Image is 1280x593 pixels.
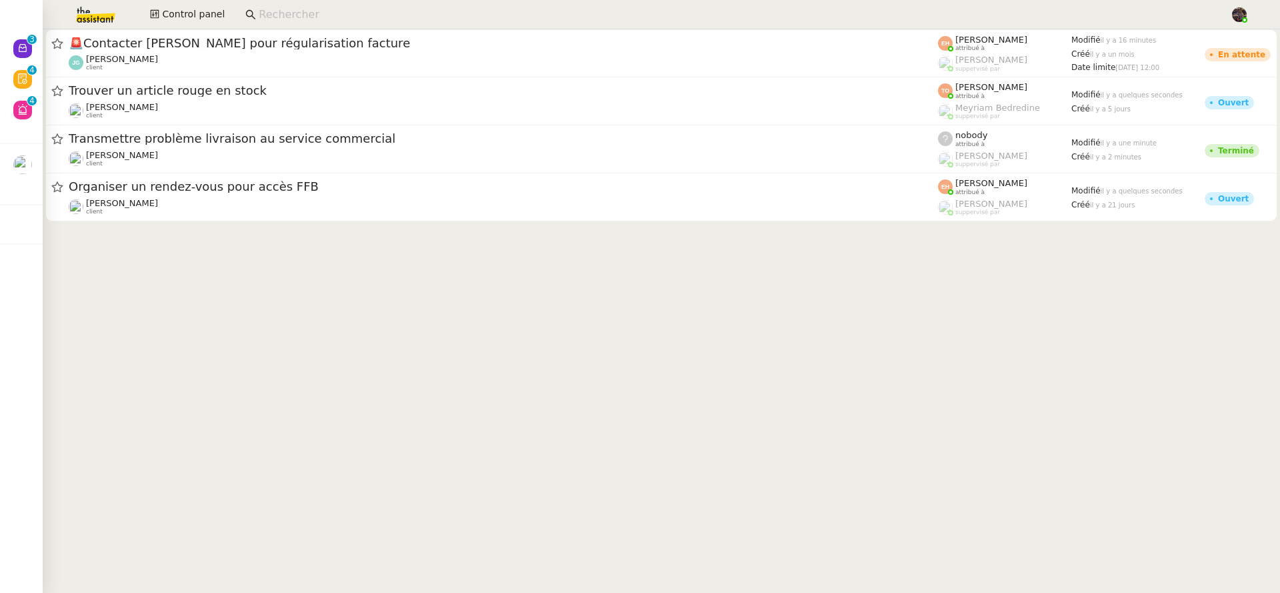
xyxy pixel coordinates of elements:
[86,160,103,167] span: client
[29,65,35,77] p: 4
[938,56,953,71] img: users%2FyQfMwtYgTqhRP2YHWHmG2s2LYaD3%2Favatar%2Fprofile-pic.png
[86,208,103,215] span: client
[1071,152,1090,161] span: Créé
[69,198,938,215] app-user-detailed-label: client
[1232,7,1247,22] img: 2af2e8ed-4e7a-4339-b054-92d163d57814
[1101,139,1157,147] span: il y a une minute
[938,83,953,98] img: svg
[86,150,158,160] span: [PERSON_NAME]
[69,151,83,166] img: users%2FRcIDm4Xn1TPHYwgLThSv8RQYtaM2%2Favatar%2F95761f7a-40c3-4bb5-878d-fe785e6f95b2
[938,103,1071,120] app-user-label: suppervisé par
[938,55,1071,72] app-user-label: suppervisé par
[938,179,953,194] img: svg
[86,198,158,208] span: [PERSON_NAME]
[938,151,1071,168] app-user-label: suppervisé par
[1071,49,1090,59] span: Créé
[1101,37,1157,44] span: il y a 16 minutes
[938,36,953,51] img: svg
[955,209,1000,216] span: suppervisé par
[938,199,1071,216] app-user-label: suppervisé par
[1090,201,1135,209] span: il y a 21 jours
[1101,187,1183,195] span: il y a quelques secondes
[938,104,953,119] img: users%2FaellJyylmXSg4jqeVbanehhyYJm1%2Favatar%2Fprofile-pic%20(4).png
[1115,64,1159,71] span: [DATE] 12:00
[86,112,103,119] span: client
[69,102,938,119] app-user-detailed-label: client
[69,37,938,49] span: Contacter [PERSON_NAME] pour régularisation facture
[955,141,985,148] span: attribué à
[955,45,985,52] span: attribué à
[86,102,158,112] span: [PERSON_NAME]
[69,85,938,97] span: Trouver un article rouge en stock
[955,35,1027,45] span: [PERSON_NAME]
[1101,91,1183,99] span: il y a quelques secondes
[938,35,1071,52] app-user-label: attribué à
[955,55,1027,65] span: [PERSON_NAME]
[955,151,1027,161] span: [PERSON_NAME]
[938,152,953,167] img: users%2FyQfMwtYgTqhRP2YHWHmG2s2LYaD3%2Favatar%2Fprofile-pic.png
[69,199,83,214] img: users%2F0v3yA2ZOZBYwPN7V38GNVTYjOQj1%2Favatar%2Fa58eb41e-cbb7-4128-9131-87038ae72dcb
[1218,99,1249,107] div: Ouvert
[1071,90,1101,99] span: Modifié
[1071,104,1090,113] span: Créé
[955,130,987,140] span: nobody
[1218,195,1249,203] div: Ouvert
[69,103,83,118] img: users%2Fvjxz7HYmGaNTSE4yF5W2mFwJXra2%2Favatar%2Ff3aef901-807b-4123-bf55-4aed7c5d6af5
[938,178,1071,195] app-user-label: attribué à
[955,189,985,196] span: attribué à
[29,96,35,108] p: 4
[69,55,83,70] img: svg
[259,6,1217,24] input: Rechercher
[69,133,938,145] span: Transmettre problème livraison au service commercial
[13,155,32,174] img: users%2FvmnJXRNjGXZGy0gQLmH5CrabyCb2%2Favatar%2F07c9d9ad-5b06-45ca-8944-a3daedea5428
[1071,35,1101,45] span: Modifié
[1090,153,1141,161] span: il y a 2 minutes
[955,103,1040,113] span: Meyriam Bedredine
[1071,200,1090,209] span: Créé
[1090,51,1135,58] span: il y a un mois
[1218,51,1265,59] div: En attente
[938,130,1071,147] app-user-label: attribué à
[955,65,1000,73] span: suppervisé par
[955,82,1027,92] span: [PERSON_NAME]
[69,181,938,193] span: Organiser un rendez-vous pour accès FFB
[938,200,953,215] img: users%2FyQfMwtYgTqhRP2YHWHmG2s2LYaD3%2Favatar%2Fprofile-pic.png
[955,93,985,100] span: attribué à
[142,5,233,24] button: Control panel
[69,150,938,167] app-user-detailed-label: client
[27,35,37,44] nz-badge-sup: 3
[955,199,1027,209] span: [PERSON_NAME]
[1218,147,1254,155] div: Terminé
[27,65,37,75] nz-badge-sup: 4
[27,96,37,105] nz-badge-sup: 4
[955,113,1000,120] span: suppervisé par
[86,64,103,71] span: client
[938,82,1071,99] app-user-label: attribué à
[162,7,225,22] span: Control panel
[86,54,158,64] span: [PERSON_NAME]
[1090,105,1131,113] span: il y a 5 jours
[69,36,83,50] span: 🚨
[69,54,938,71] app-user-detailed-label: client
[1071,186,1101,195] span: Modifié
[955,161,1000,168] span: suppervisé par
[1071,138,1101,147] span: Modifié
[1071,63,1115,72] span: Date limite
[29,35,35,47] p: 3
[955,178,1027,188] span: [PERSON_NAME]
